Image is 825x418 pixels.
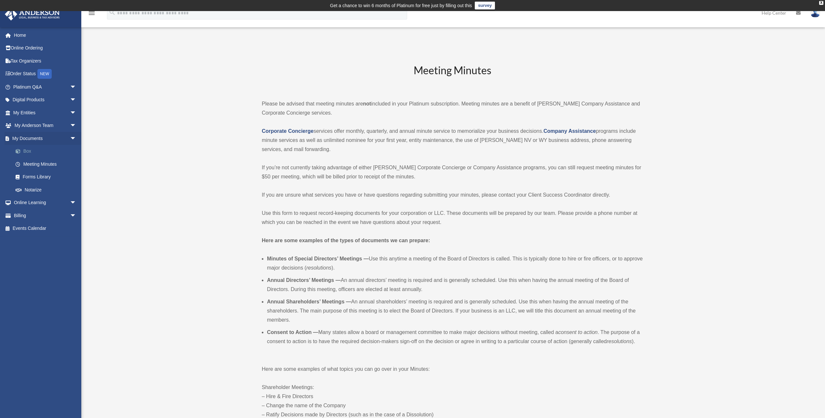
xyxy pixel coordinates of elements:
a: Home [5,29,86,42]
li: An annual shareholders’ meeting is required and is generally scheduled. Use this when having the ... [267,297,643,325]
a: Events Calendar [5,222,86,235]
a: Platinum Q&Aarrow_drop_down [5,80,86,93]
a: Forms Library [9,171,86,184]
p: services offer monthly, quarterly, and annual minute service to memorialize your business decisio... [262,127,643,154]
a: Meeting Minutes [9,158,83,171]
li: Use this anytime a meeting of the Board of Directors is called. This is typically done to hire or... [267,254,643,272]
span: arrow_drop_down [70,80,83,94]
b: Minutes of Special Directors’ Meetings — [267,256,369,261]
em: action [584,329,598,335]
img: User Pic [810,8,820,18]
em: resolutions [607,339,632,344]
li: Many states allow a board or management committee to make major decisions without meeting, called... [267,328,643,346]
a: survey [475,2,495,9]
span: arrow_drop_down [70,132,83,145]
b: Consent to Action — [267,329,318,335]
a: Order StatusNEW [5,67,86,81]
p: Use this form to request record-keeping documents for your corporation or LLC. These documents wi... [262,209,643,227]
i: menu [88,9,96,17]
div: NEW [37,69,52,79]
em: resolutions [306,265,331,271]
li: An annual directors’ meeting is required and is generally scheduled. Use this when having the ann... [267,276,643,294]
span: arrow_drop_down [70,93,83,107]
a: My Documentsarrow_drop_down [5,132,86,145]
b: Annual Directors’ Meetings — [267,277,341,283]
a: My Entitiesarrow_drop_down [5,106,86,119]
a: Digital Productsarrow_drop_down [5,93,86,106]
a: My Anderson Teamarrow_drop_down [5,119,86,132]
img: Anderson Advisors Platinum Portal [3,8,62,21]
a: Corporate Concierge [262,128,313,134]
h2: Meeting Minutes [262,63,643,90]
strong: not [363,101,371,106]
a: Notarize [9,183,86,196]
p: Please be advised that meeting minutes are included in your Platinum subscription. Meeting minute... [262,99,643,118]
a: Billingarrow_drop_down [5,209,86,222]
strong: Here are some examples of the types of documents we can prepare: [262,238,430,243]
span: arrow_drop_down [70,196,83,210]
p: Here are some examples of what topics you can go over in your Minutes: [262,365,643,374]
span: arrow_drop_down [70,106,83,119]
a: Online Ordering [5,42,86,55]
b: Annual Shareholders’ Meetings — [267,299,351,304]
p: If you are unsure what services you have or have questions regarding submitting your minutes, ple... [262,190,643,200]
span: arrow_drop_down [70,209,83,222]
span: arrow_drop_down [70,119,83,132]
a: menu [88,11,96,17]
p: If you’re not currently taking advantage of either [PERSON_NAME] Corporate Concierge or Company A... [262,163,643,181]
a: Company Assistance [543,128,596,134]
div: close [819,1,823,5]
a: Tax Organizers [5,54,86,67]
div: Get a chance to win 6 months of Platinum for free just by filling out this [330,2,472,9]
a: Online Learningarrow_drop_down [5,196,86,209]
i: search [109,9,116,16]
em: consent to [558,329,582,335]
a: Box [9,145,86,158]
